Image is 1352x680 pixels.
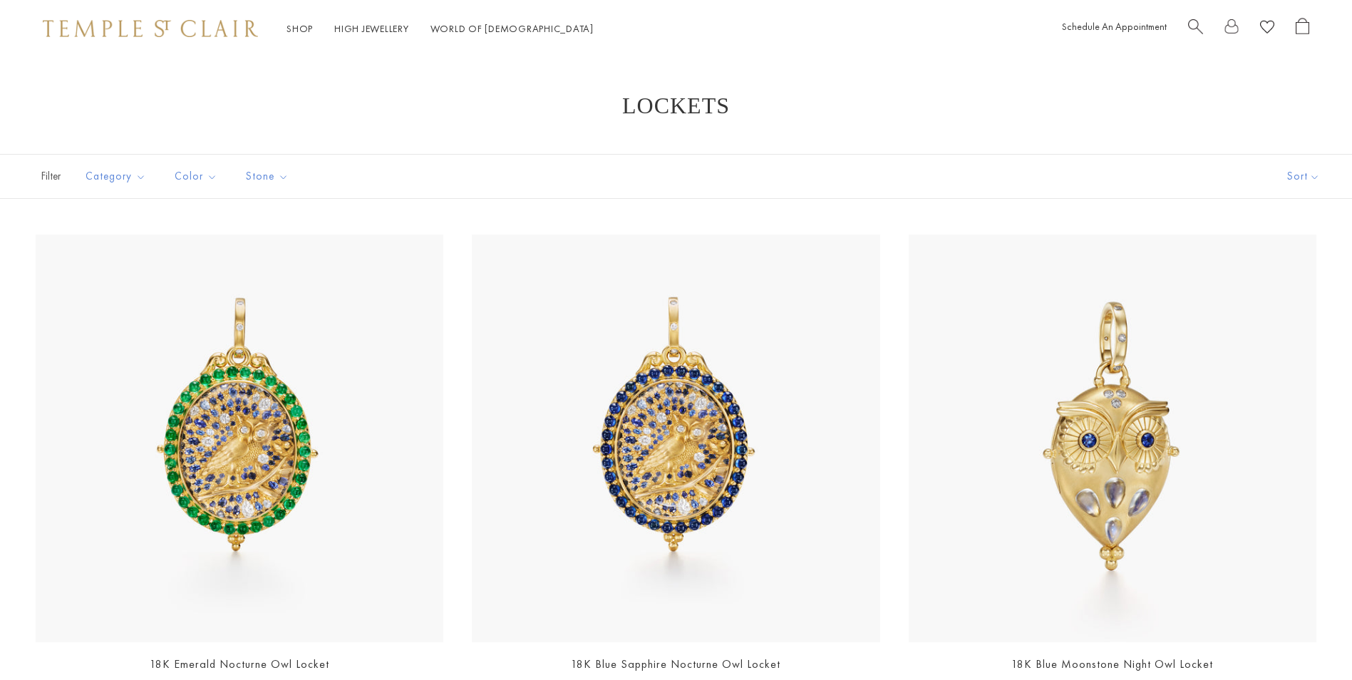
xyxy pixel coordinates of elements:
a: ShopShop [287,22,313,35]
h1: Lockets [57,93,1295,118]
a: Search [1188,18,1203,40]
span: Category [78,168,157,185]
a: World of [DEMOGRAPHIC_DATA]World of [DEMOGRAPHIC_DATA] [430,22,594,35]
a: Open Shopping Bag [1296,18,1309,40]
a: 18K Emerald Nocturne Owl Locket [150,656,329,671]
button: Category [75,160,157,192]
button: Color [164,160,228,192]
a: High JewelleryHigh Jewellery [334,22,409,35]
img: 18K Blue Sapphire Nocturne Owl Locket [472,235,879,642]
button: Show sort by [1255,155,1352,198]
a: Schedule An Appointment [1062,20,1167,33]
nav: Main navigation [287,20,594,38]
a: View Wishlist [1260,18,1274,40]
img: P34614-OWLOCBM [909,235,1316,642]
a: P34614-OWLOCBMP34614-OWLOCBM [909,235,1316,642]
span: Stone [239,168,299,185]
a: 18K Blue Moonstone Night Owl Locket [1011,656,1213,671]
img: Temple St. Clair [43,20,258,37]
img: 18K Emerald Nocturne Owl Locket [36,235,443,642]
span: Color [167,168,228,185]
button: Stone [235,160,299,192]
a: 18K Blue Sapphire Nocturne Owl Locket [571,656,780,671]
